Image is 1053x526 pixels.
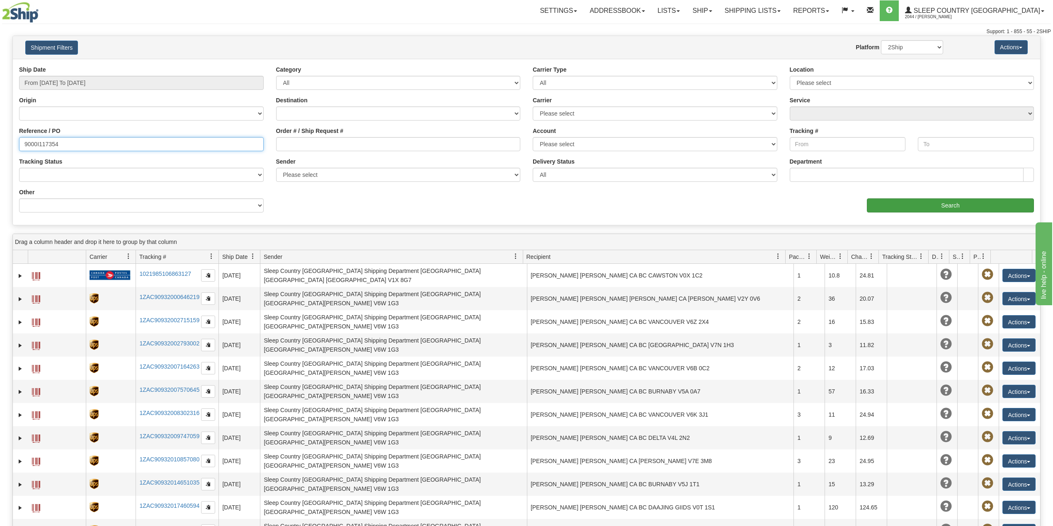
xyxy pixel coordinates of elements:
td: [DATE] [218,357,260,380]
button: Actions [1002,408,1036,421]
a: Pickup Status filter column settings [976,249,990,263]
a: Ship [686,0,718,21]
td: 36 [825,287,856,310]
button: Actions [1002,431,1036,444]
label: Tracking # [790,127,818,135]
td: 24.95 [856,449,887,473]
td: 11 [825,403,856,426]
td: Sleep Country [GEOGRAPHIC_DATA] Shipping Department [GEOGRAPHIC_DATA] [GEOGRAPHIC_DATA][PERSON_NA... [260,357,527,380]
img: 8 - UPS [90,502,98,512]
span: Pickup Not Assigned [982,315,993,327]
td: [DATE] [218,496,260,519]
td: Sleep Country [GEOGRAPHIC_DATA] Shipping Department [GEOGRAPHIC_DATA] [GEOGRAPHIC_DATA][PERSON_NA... [260,380,527,403]
td: 1 [793,333,825,357]
span: Unknown [940,408,952,420]
img: 20 - Canada Post [90,270,130,280]
a: Shipping lists [718,0,787,21]
button: Actions [995,40,1028,54]
span: Unknown [940,362,952,373]
td: Sleep Country [GEOGRAPHIC_DATA] Shipping Department [GEOGRAPHIC_DATA] [GEOGRAPHIC_DATA][PERSON_NA... [260,496,527,519]
label: Category [276,65,301,74]
span: Delivery Status [932,253,939,261]
a: Expand [16,364,24,373]
button: Copy to clipboard [201,455,215,467]
span: Pickup Not Assigned [982,431,993,443]
a: Expand [16,480,24,489]
td: Sleep Country [GEOGRAPHIC_DATA] Shipping Department [GEOGRAPHIC_DATA] [GEOGRAPHIC_DATA][PERSON_NA... [260,403,527,426]
span: Pickup Not Assigned [982,501,993,512]
td: 1 [793,264,825,287]
a: Sleep Country [GEOGRAPHIC_DATA] 2044 / [PERSON_NAME] [899,0,1051,21]
td: 2 [793,357,825,380]
td: 13.29 [856,473,887,496]
span: Shipment Issues [953,253,960,261]
div: grid grouping header [13,234,1040,250]
button: Actions [1002,478,1036,491]
button: Actions [1002,501,1036,514]
td: [PERSON_NAME] [PERSON_NAME] CA BC CAWSTON V0X 1C2 [527,264,794,287]
input: From [790,137,906,151]
td: 12.69 [856,426,887,449]
a: Expand [16,411,24,419]
span: Pickup Not Assigned [982,292,993,304]
a: Addressbook [583,0,651,21]
span: Pickup Not Assigned [982,454,993,466]
td: 3 [825,333,856,357]
label: Platform [856,43,879,51]
a: Expand [16,272,24,280]
a: Label [32,338,40,351]
td: [PERSON_NAME] [PERSON_NAME] CA [PERSON_NAME] V7E 3M8 [527,449,794,473]
td: [DATE] [218,287,260,310]
div: Support: 1 - 855 - 55 - 2SHIP [2,28,1051,35]
a: Charge filter column settings [864,249,878,263]
td: [PERSON_NAME] [PERSON_NAME] CA BC DAAJING GIIDS V0T 1S1 [527,496,794,519]
label: Ship Date [19,65,46,74]
a: Sender filter column settings [509,249,523,263]
td: 17.03 [856,357,887,380]
td: 1 [793,496,825,519]
td: Sleep Country [GEOGRAPHIC_DATA] Shipping Department [GEOGRAPHIC_DATA] [GEOGRAPHIC_DATA][PERSON_NA... [260,310,527,333]
a: Ship Date filter column settings [246,249,260,263]
a: Label [32,361,40,374]
td: Sleep Country [GEOGRAPHIC_DATA] Shipping Department [GEOGRAPHIC_DATA] [GEOGRAPHIC_DATA] [GEOGRAPH... [260,264,527,287]
a: Expand [16,457,24,466]
img: 8 - UPS [90,293,98,304]
td: [DATE] [218,333,260,357]
td: 2 [793,310,825,333]
span: 2044 / [PERSON_NAME] [905,13,967,21]
td: [PERSON_NAME] [PERSON_NAME] CA BC BURNABY V5J 1T1 [527,473,794,496]
td: 124.65 [856,496,887,519]
button: Copy to clipboard [201,292,215,305]
td: [PERSON_NAME] [PERSON_NAME] CA BC VANCOUVER V6Z 2X4 [527,310,794,333]
a: 1021985106863127 [139,270,191,277]
td: 11.82 [856,333,887,357]
td: 15 [825,473,856,496]
a: 1ZAC90932008302316 [139,410,199,416]
label: Carrier Type [533,65,566,74]
td: [DATE] [218,380,260,403]
td: [PERSON_NAME] [PERSON_NAME] CA BC BURNABY V5A 0A7 [527,380,794,403]
td: 24.81 [856,264,887,287]
a: Label [32,384,40,398]
td: 23 [825,449,856,473]
span: Unknown [940,501,952,512]
td: [DATE] [218,473,260,496]
span: Sender [264,253,282,261]
a: Recipient filter column settings [771,249,785,263]
a: 1ZAC90932007570645 [139,386,199,393]
td: 24.94 [856,403,887,426]
span: Unknown [940,315,952,327]
td: Sleep Country [GEOGRAPHIC_DATA] Shipping Department [GEOGRAPHIC_DATA] [GEOGRAPHIC_DATA][PERSON_NA... [260,287,527,310]
a: 1ZAC90932009747059 [139,433,199,439]
span: Ship Date [222,253,247,261]
span: Sleep Country [GEOGRAPHIC_DATA] [912,7,1040,14]
a: Settings [534,0,583,21]
td: 15.83 [856,310,887,333]
button: Copy to clipboard [201,478,215,490]
a: 1ZAC90932007164263 [139,363,199,370]
td: [PERSON_NAME] [PERSON_NAME] CA BC [GEOGRAPHIC_DATA] V7N 1H3 [527,333,794,357]
img: 8 - UPS [90,386,98,396]
button: Actions [1002,454,1036,468]
td: [PERSON_NAME] [PERSON_NAME] CA BC DELTA V4L 2N2 [527,426,794,449]
label: Department [790,157,822,166]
